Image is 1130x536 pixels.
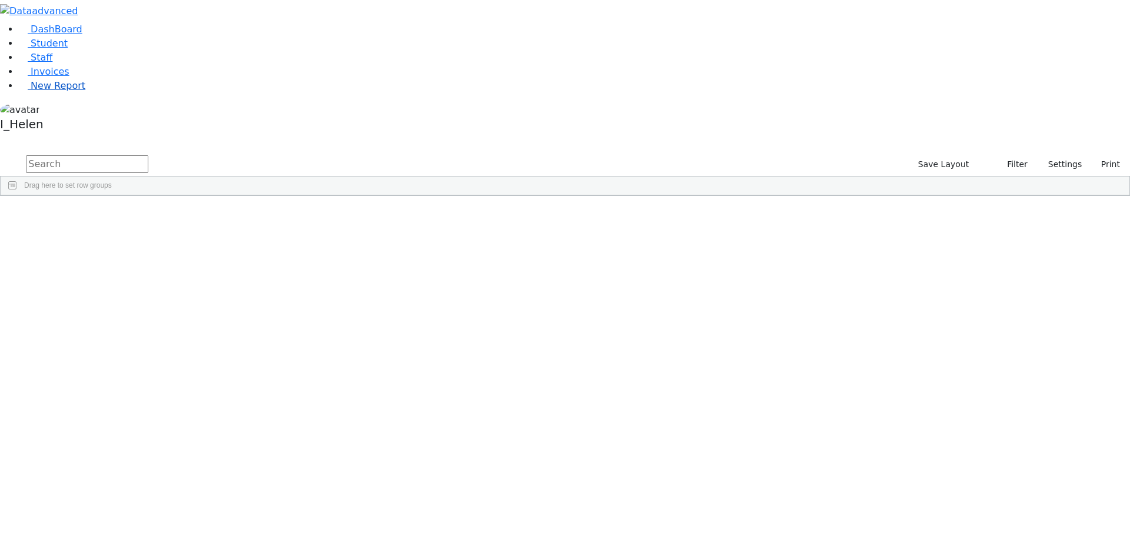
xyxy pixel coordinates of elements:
span: New Report [31,80,85,91]
a: Staff [19,52,52,63]
input: Search [26,155,148,173]
span: Student [31,38,68,49]
a: New Report [19,80,85,91]
span: DashBoard [31,24,82,35]
a: DashBoard [19,24,82,35]
a: Student [19,38,68,49]
span: Drag here to set row groups [24,181,112,189]
button: Print [1087,155,1125,174]
button: Settings [1033,155,1087,174]
button: Save Layout [913,155,974,174]
span: Staff [31,52,52,63]
button: Filter [992,155,1033,174]
span: Invoices [31,66,69,77]
a: Invoices [19,66,69,77]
